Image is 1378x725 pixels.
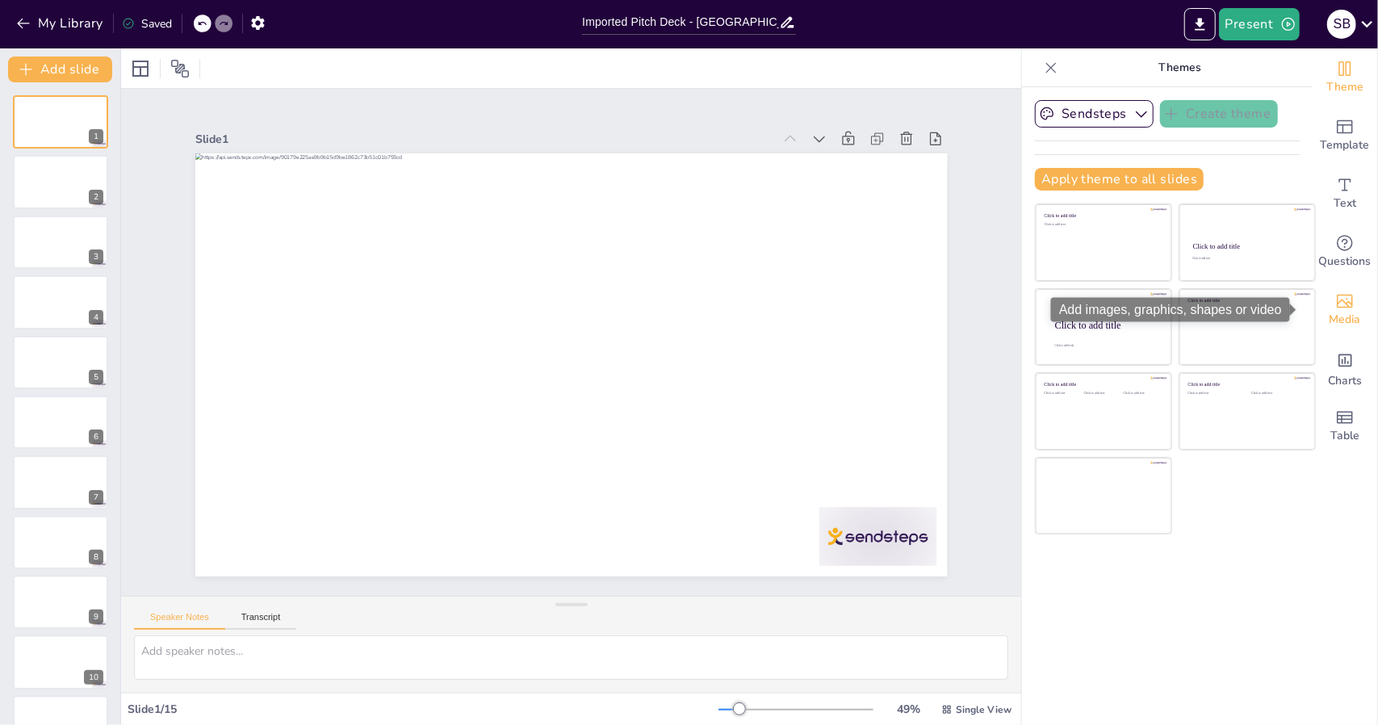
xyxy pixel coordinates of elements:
div: 8 [13,516,108,569]
div: Click to add body [1055,344,1157,347]
div: 5 [89,370,103,384]
span: Template [1321,136,1370,154]
div: 9 [89,610,103,624]
div: 3 [89,249,103,264]
button: Export to PowerPoint [1184,8,1216,40]
button: Add slide [8,57,112,82]
button: Speaker Notes [134,612,225,630]
div: 1 [89,129,103,144]
div: Click to add text [1192,258,1300,261]
div: Add a table [1313,397,1377,455]
div: 8 [89,550,103,564]
div: 7 [89,490,103,505]
div: Click to add text [1124,392,1160,396]
div: Click to add title [1055,319,1158,330]
div: Click to add title [1188,382,1304,388]
div: 10 [84,670,103,685]
button: Sendsteps [1035,100,1154,128]
div: Add text boxes [1313,165,1377,223]
div: Slide 1 / 15 [128,702,718,717]
button: Present [1219,8,1300,40]
div: Add ready made slides [1313,107,1377,165]
div: 6 [89,430,103,444]
p: Themes [1064,48,1296,87]
div: Get real-time input from your audience [1313,223,1377,281]
span: Charts [1328,372,1362,390]
div: 6 [13,396,108,449]
span: Single View [956,703,1012,716]
div: Click to add title [1188,297,1304,303]
button: My Library [12,10,110,36]
span: Position [170,59,190,78]
span: Theme [1326,78,1363,96]
div: 2 [13,155,108,208]
div: Click to add title [1045,213,1160,219]
div: 9 [13,576,108,629]
span: Table [1330,427,1359,445]
div: 5 [13,336,108,389]
div: Click to add text [1188,392,1239,396]
button: Create theme [1160,100,1278,128]
div: Click to add title [1045,382,1160,388]
button: Transcript [225,612,297,630]
div: 7 [13,455,108,509]
div: Click to add text [1084,392,1120,396]
div: 4 [89,310,103,325]
div: 2 [89,190,103,204]
div: 1 [13,95,108,149]
span: Text [1334,195,1356,212]
button: S B [1327,8,1356,40]
div: 10 [13,635,108,689]
div: Layout [128,56,153,82]
div: Click to add title [1193,242,1301,250]
div: Change the overall theme [1313,48,1377,107]
div: Add images, graphics, shapes or video [1313,281,1377,339]
div: Click to add text [1045,392,1081,396]
div: S B [1327,10,1356,39]
div: Saved [122,16,172,31]
div: Slide 1 [349,516,925,591]
div: Click to add text [1251,392,1302,396]
span: Questions [1319,253,1372,270]
button: Apply theme to all slides [1035,168,1204,191]
div: Add charts and graphs [1313,339,1377,397]
div: Add images, graphics, shapes or video [1051,298,1290,322]
input: Insert title [582,10,779,34]
span: Media [1330,311,1361,329]
div: 4 [13,275,108,329]
div: 3 [13,216,108,269]
div: Click to add text [1045,223,1160,227]
div: 49 % [890,702,928,717]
